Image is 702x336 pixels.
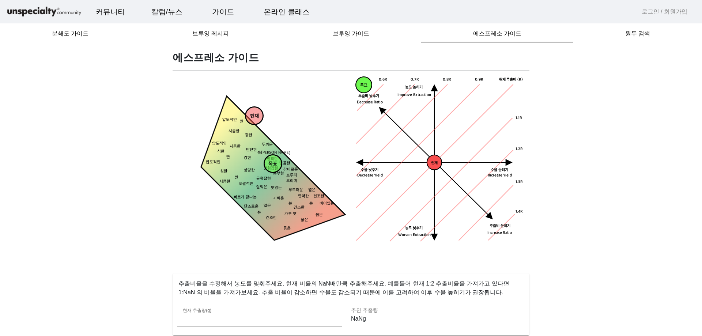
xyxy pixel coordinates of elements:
tspan: 목표 [360,83,367,88]
tspan: 짠 [226,155,230,159]
tspan: 감미로운 [283,167,298,172]
tspan: 0.8R [443,77,451,82]
tspan: 두꺼운 [262,142,273,147]
tspan: 크리미 [286,178,297,183]
a: 칼럼/뉴스 [146,2,189,22]
tspan: 옅은 [308,188,316,193]
tspan: 건조한 [294,205,305,210]
tspan: 압도적인 [206,160,220,165]
tspan: 쓴 [257,211,261,215]
tspan: 1.3R [516,180,523,184]
tspan: 연약한 [298,194,309,199]
tspan: 0.9R [475,77,483,82]
tspan: 강한 [245,133,252,138]
tspan: 균형잡힌 [256,176,271,181]
span: 분쇄도 가이드 [52,31,88,37]
span: 브루잉 가이드 [333,31,369,37]
tspan: 탄탄한 [246,147,257,152]
tspan: Increase Ratio [487,230,512,235]
tspan: 짠 [235,175,238,180]
a: 가이드 [206,2,240,22]
tspan: 현재 추출비 (R) [499,77,523,82]
a: 로그인 / 회원가입 [642,7,687,16]
span: 원두 검색 [625,31,650,37]
tspan: 포괄적인 [239,182,253,186]
tspan: 농도 높히기 [405,85,423,90]
tspan: 농도 낮추기 [405,226,423,231]
tspan: 현재 [431,161,438,165]
tspan: 속[PERSON_NAME] [257,151,290,155]
tspan: Decrease Yield [357,173,383,178]
a: 온라인 클래스 [258,2,316,22]
tspan: 건조한 [266,216,277,220]
tspan: 추출비 낮추기 [358,94,379,98]
tspan: 0.6R [379,77,387,82]
a: 커뮤니티 [90,2,131,22]
tspan: 압도적인 [222,117,237,122]
tspan: 시큼한 [219,180,230,184]
tspan: 맛있는 [271,186,282,190]
tspan: 비어있는 [320,201,334,206]
tspan: 현재 [250,113,259,120]
tspan: 가벼운 [273,196,284,201]
tspan: 상당한 [244,168,255,173]
tspan: 1.2R [516,147,523,152]
tspan: 짠 [240,120,244,124]
span: 브루잉 레시피 [192,31,229,37]
tspan: Increase Yield [488,173,512,178]
p: 추출비율을 수정해서 농도를 맞춰주세요. 현재 비율의 NaN배만큼 추출해주세요. 예를들어 현재 1:2 추출비율을 가져가고 있다면 1:NaN 의 비율을 가져가보세요. 추출 비율이... [173,273,529,297]
tspan: 시큼한 [229,129,239,133]
tspan: 1.1R [516,116,522,120]
tspan: Decrease Ratio [357,100,383,105]
tspan: 심한 [217,150,224,154]
tspan: 가루 맛 [284,212,297,216]
tspan: 단조로운 [244,204,258,209]
tspan: 1.4R [516,209,523,214]
tspan: 잘익은 [256,185,267,189]
tspan: 강한 [244,156,251,161]
h1: 에스프레소 가이드 [173,51,529,64]
tspan: 풍부한 [273,171,284,176]
mat-label: 현재 추출량(g) [183,308,211,313]
tspan: 0.7R [411,77,419,82]
tspan: 묽은 [283,226,291,231]
span: 에스프레소 가이드 [473,31,521,37]
tspan: 부드러운 [288,188,303,193]
tspan: 묽은 [301,218,308,223]
p: NaNg [351,314,516,323]
tspan: 묽은 [316,212,323,217]
tspan: 시큼한 [230,144,241,149]
tspan: 빠르게 끝나는 [234,195,257,200]
tspan: 수율 낮추기 [361,167,378,172]
tspan: 수율 높히기 [491,167,508,172]
tspan: 쓴 [309,201,313,206]
tspan: 건조한 [313,194,324,199]
tspan: 목표 [268,161,277,167]
tspan: Worsen Extraction [398,233,431,238]
tspan: 달콤한 [279,161,290,166]
img: logo [6,5,83,18]
tspan: 얇은 [264,203,271,208]
tspan: Improve Extraction [397,93,431,98]
mat-label: 추천 추출량 [351,307,378,313]
tspan: 심한 [220,169,227,174]
tspan: 쓴 [288,201,292,206]
tspan: 추출비 높히기 [490,223,510,228]
tspan: 프루티 [286,173,297,178]
tspan: 압도적인 [212,141,227,146]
